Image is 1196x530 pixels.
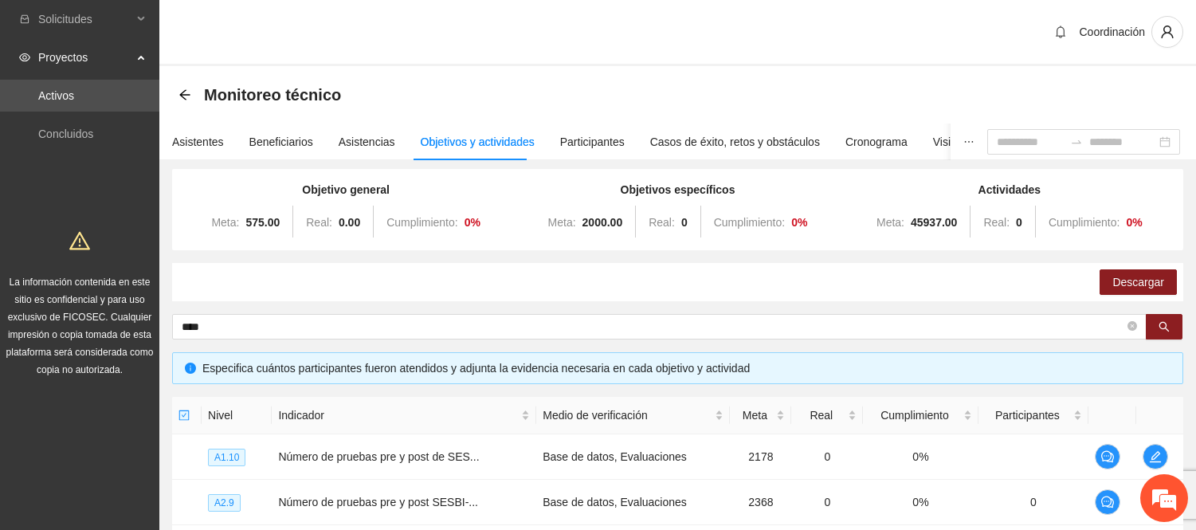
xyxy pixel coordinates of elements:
div: Visita de campo y entregables [933,133,1082,151]
strong: Objetivo general [302,183,390,196]
span: close-circle [1127,320,1137,335]
div: Casos de éxito, retos y obstáculos [650,133,820,151]
span: Cumplimiento: [1049,216,1120,229]
span: Solicitudes [38,3,132,35]
strong: 0 % [791,216,807,229]
span: Número de pruebas pre y post de SES... [278,450,479,463]
strong: 0 [681,216,688,229]
td: 0% [863,480,978,525]
span: Meta: [876,216,904,229]
div: Cronograma [845,133,908,151]
div: Asistentes [172,133,224,151]
button: search [1146,314,1182,340]
th: Real [791,397,863,434]
div: Asistencias [339,133,395,151]
span: Descargar [1112,273,1164,291]
strong: 575.00 [245,216,280,229]
td: 0 [791,434,863,480]
span: check-square [178,410,190,421]
button: user [1151,16,1183,48]
span: A1.10 [208,449,245,466]
span: Indicador [278,406,518,424]
span: Monitoreo técnico [204,82,341,108]
button: comment [1095,489,1120,515]
div: Participantes [560,133,625,151]
td: 0 [978,480,1089,525]
th: Meta [730,397,791,434]
span: info-circle [185,363,196,374]
span: Meta [736,406,773,424]
th: Medio de verificación [536,397,730,434]
span: Meta: [548,216,576,229]
strong: Objetivos específicos [621,183,735,196]
button: edit [1143,444,1168,469]
th: Nivel [202,397,272,434]
td: 0% [863,434,978,480]
span: user [1152,25,1182,39]
td: Base de datos, Evaluaciones [536,480,730,525]
th: Participantes [978,397,1089,434]
span: swap-right [1070,135,1083,148]
strong: 2000.00 [582,216,623,229]
span: search [1159,321,1170,334]
td: Base de datos, Evaluaciones [536,434,730,480]
th: Indicador [272,397,536,434]
span: warning [69,230,90,251]
strong: 0 [1016,216,1022,229]
span: arrow-left [178,88,191,101]
span: Cumplimiento: [714,216,785,229]
span: Número de pruebas pre y post SESBI-... [278,496,478,508]
button: ellipsis [951,124,987,160]
td: 0 [791,480,863,525]
span: Real [798,406,845,424]
button: bell [1048,19,1073,45]
span: Proyectos [38,41,132,73]
div: Back [178,88,191,102]
span: Participantes [985,406,1071,424]
strong: 0.00 [339,216,360,229]
span: Cumplimiento: [386,216,457,229]
div: Beneficiarios [249,133,313,151]
strong: 45937.00 [911,216,957,229]
a: Concluidos [38,128,93,140]
button: comment [1095,444,1120,469]
span: A2.9 [208,494,241,512]
span: close-circle [1127,321,1137,331]
a: Activos [38,89,74,102]
div: Objetivos y actividades [421,133,535,151]
strong: 0 % [465,216,480,229]
span: bell [1049,26,1072,38]
td: 2368 [730,480,791,525]
span: Real: [983,216,1010,229]
span: Real: [649,216,675,229]
span: Meta: [211,216,239,229]
span: La información contenida en este sitio es confidencial y para uso exclusivo de FICOSEC. Cualquier... [6,277,154,375]
span: eye [19,52,30,63]
th: Cumplimiento [863,397,978,434]
span: ellipsis [963,136,974,147]
span: Real: [306,216,332,229]
span: edit [1143,450,1167,463]
span: to [1070,135,1083,148]
span: Cumplimiento [869,406,959,424]
strong: Actividades [978,183,1041,196]
strong: 0 % [1126,216,1142,229]
td: 2178 [730,434,791,480]
button: Descargar [1100,269,1177,295]
span: Coordinación [1080,26,1146,38]
div: Especifica cuántos participantes fueron atendidos y adjunta la evidencia necesaria en cada objeti... [202,359,1171,377]
span: inbox [19,14,30,25]
span: Medio de verificación [543,406,712,424]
